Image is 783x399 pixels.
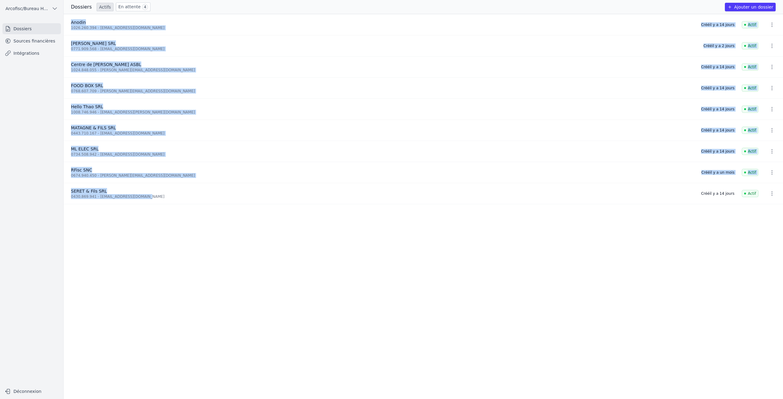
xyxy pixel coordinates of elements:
[2,386,61,396] button: Déconnexion
[742,169,759,176] span: Actif
[71,152,694,157] div: 0734.508.942 - [EMAIL_ADDRESS][DOMAIN_NAME]
[701,65,734,69] div: Créé il y a 14 jours
[742,148,759,155] span: Actif
[701,191,734,196] div: Créé il y a 14 jours
[703,43,734,48] div: Créé il y a 2 jours
[725,3,776,11] button: Ajouter un dossier
[742,21,759,28] span: Actif
[71,146,98,151] span: ML ELEC SRL
[71,131,694,136] div: 0443.710.167 - [EMAIL_ADDRESS][DOMAIN_NAME]
[71,189,107,194] span: SERET & Fils SRL
[71,41,116,46] span: [PERSON_NAME] SRL
[2,48,61,59] a: Intégrations
[701,149,734,154] div: Créé il y a 14 jours
[742,105,759,113] span: Actif
[742,190,759,197] span: Actif
[71,46,696,51] div: 0771.909.568 - [EMAIL_ADDRESS][DOMAIN_NAME]
[71,104,103,109] span: Hello Thao SRL
[2,35,61,46] a: Sources financières
[71,20,86,25] span: Anodin
[701,170,734,175] div: Créé il y a un mois
[71,125,116,130] span: MATAGNE & FILS SRL
[701,128,734,133] div: Créé il y a 14 jours
[71,89,694,94] div: 0768.607.709 - [PERSON_NAME][EMAIL_ADDRESS][DOMAIN_NAME]
[742,63,759,71] span: Actif
[97,3,113,11] a: Actifs
[2,23,61,34] a: Dossiers
[71,68,694,72] div: 1024.848.055 - [PERSON_NAME][EMAIL_ADDRESS][DOMAIN_NAME]
[701,107,734,112] div: Créé il y a 14 jours
[742,127,759,134] span: Actif
[116,2,150,11] a: En attente 4
[6,6,49,12] span: Arcofisc/Bureau Haot
[71,194,694,199] div: 0430.869.941 - [EMAIL_ADDRESS][DOMAIN_NAME]
[71,83,103,88] span: FOOD BOX SRL
[71,62,141,67] span: Centre de [PERSON_NAME] ASBL
[701,22,734,27] div: Créé il y a 14 jours
[701,86,734,91] div: Créé il y a 14 jours
[71,168,92,172] span: RFisc SNC
[742,42,759,50] span: Actif
[71,3,92,11] h3: Dossiers
[71,25,694,30] div: 1026.260.394 - [EMAIL_ADDRESS][DOMAIN_NAME]
[2,4,61,13] button: Arcofisc/Bureau Haot
[71,110,694,115] div: 1008.746.946 - [EMAIL_ADDRESS][PERSON_NAME][DOMAIN_NAME]
[742,84,759,92] span: Actif
[71,173,694,178] div: 0674.940.450 - [PERSON_NAME][EMAIL_ADDRESS][DOMAIN_NAME]
[142,4,148,10] span: 4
